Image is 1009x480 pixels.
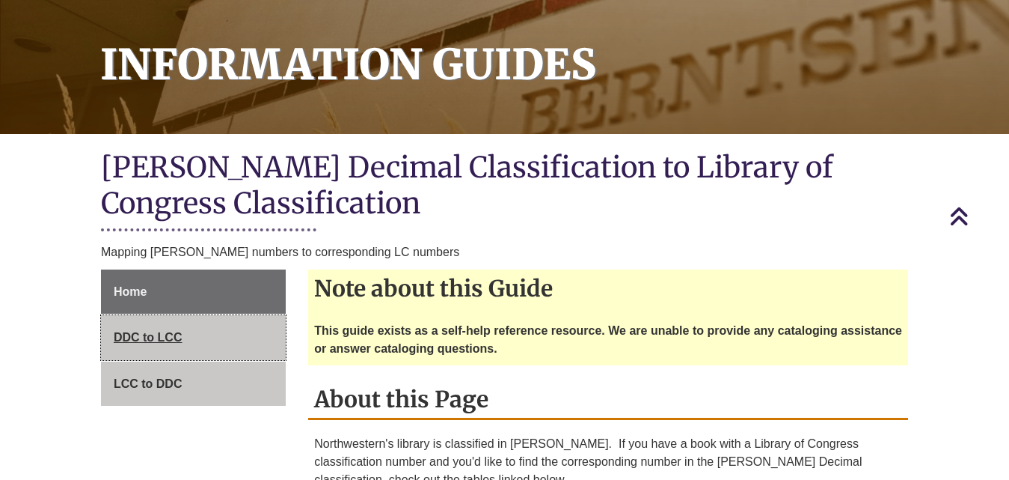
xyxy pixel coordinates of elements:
a: LCC to DDC [101,362,286,407]
a: Back to Top [949,206,1005,226]
span: Home [114,285,147,298]
a: DDC to LCC [101,315,286,360]
h2: Note about this Guide [308,270,908,307]
span: LCC to DDC [114,377,183,390]
strong: This guide exists as a self-help reference resource. We are unable to provide any cataloging assi... [314,324,902,355]
a: Home [101,270,286,315]
div: Guide Page Menu [101,270,286,407]
span: Mapping [PERSON_NAME] numbers to corresponding LC numbers [101,246,459,258]
h2: About this Page [308,380,908,420]
span: DDC to LCC [114,331,183,344]
h1: [PERSON_NAME] Decimal Classification to Library of Congress Classification [101,149,908,225]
